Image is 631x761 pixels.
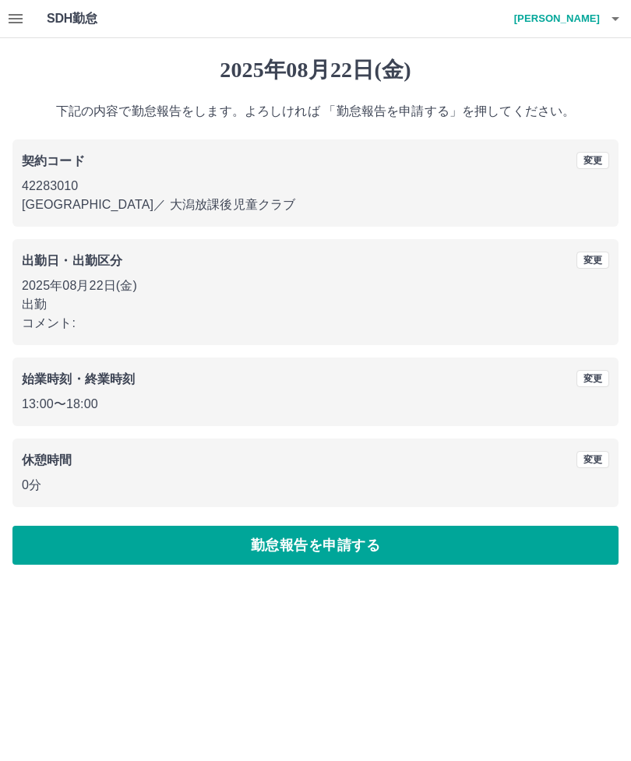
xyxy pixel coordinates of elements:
b: 契約コード [22,154,85,167]
button: 変更 [576,451,609,468]
p: [GEOGRAPHIC_DATA] ／ 大潟放課後児童クラブ [22,196,609,214]
p: コメント: [22,314,609,333]
p: 0分 [22,476,609,495]
button: 勤怠報告を申請する [12,526,619,565]
p: 下記の内容で勤怠報告をします。よろしければ 「勤怠報告を申請する」を押してください。 [12,102,619,121]
b: 休憩時間 [22,453,72,467]
p: 出勤 [22,295,609,314]
h1: 2025年08月22日(金) [12,57,619,83]
button: 変更 [576,252,609,269]
button: 変更 [576,370,609,387]
b: 始業時刻・終業時刻 [22,372,135,386]
p: 13:00 〜 18:00 [22,395,609,414]
b: 出勤日・出勤区分 [22,254,122,267]
p: 42283010 [22,177,609,196]
button: 変更 [576,152,609,169]
p: 2025年08月22日(金) [22,277,609,295]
